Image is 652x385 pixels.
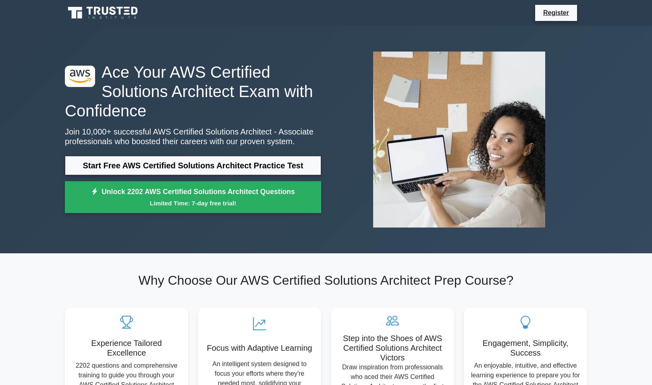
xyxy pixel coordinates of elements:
h5: Engagement, Simplicity, Success [470,338,581,358]
a: Register [538,8,574,18]
h5: Experience Tailored Excellence [71,338,182,358]
a: Unlock 2202 AWS Certified Solutions Architect QuestionsLimited Time: 7-day free trial! [65,181,321,213]
h1: Ace Your AWS Certified Solutions Architect Exam with Confidence [65,62,321,120]
h5: Focus with Adaptive Learning [204,343,315,353]
a: Start Free AWS Certified Solutions Architect Practice Test [65,156,321,175]
h2: Why Choose Our AWS Certified Solutions Architect Prep Course? [65,273,587,288]
p: Join 10,000+ successful AWS Certified Solutions Architect - Associate professionals who boosted t... [65,127,321,146]
h5: Step into the Shoes of AWS Certified Solutions Architect Victors [337,333,448,362]
small: Limited Time: 7-day free trial! [75,199,311,208]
